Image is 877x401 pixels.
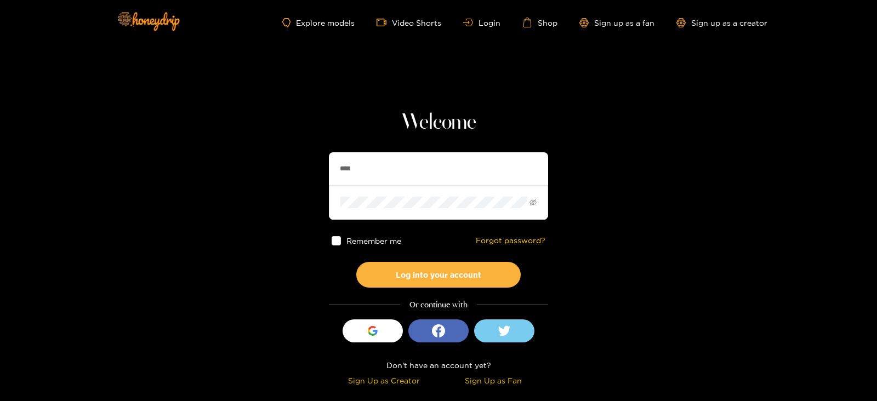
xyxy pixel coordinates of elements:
[441,374,545,387] div: Sign Up as Fan
[346,237,401,245] span: Remember me
[329,299,548,311] div: Or continue with
[476,236,545,245] a: Forgot password?
[529,199,537,206] span: eye-invisible
[463,19,500,27] a: Login
[329,359,548,371] div: Don't have an account yet?
[377,18,441,27] a: Video Shorts
[332,374,436,387] div: Sign Up as Creator
[676,18,767,27] a: Sign up as a creator
[522,18,557,27] a: Shop
[356,262,521,288] button: Log into your account
[329,110,548,136] h1: Welcome
[282,18,355,27] a: Explore models
[377,18,392,27] span: video-camera
[579,18,654,27] a: Sign up as a fan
